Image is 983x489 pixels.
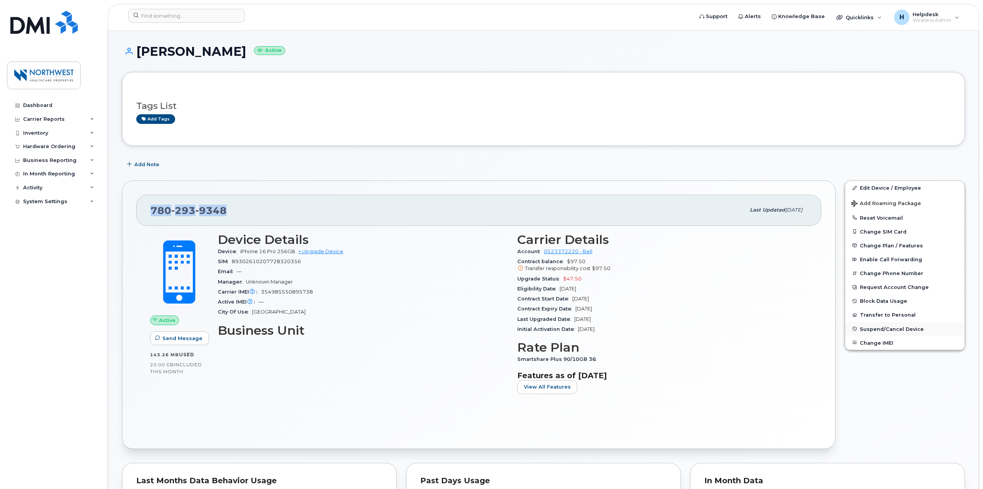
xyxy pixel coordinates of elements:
span: Active [159,317,176,324]
span: [DATE] [578,326,595,332]
span: Upgrade Status [517,276,563,282]
span: $47.50 [563,276,582,282]
span: $97.50 [592,265,610,271]
span: 780 [150,205,227,216]
span: Device [218,249,240,254]
span: View All Features [524,383,571,391]
span: Eligibility Date [517,286,560,292]
span: 354985550895738 [261,289,313,295]
h3: Carrier Details [517,233,807,247]
span: Enable Call Forwarding [860,257,922,262]
button: Send Message [150,331,209,345]
span: Transfer responsibility cost [525,265,590,271]
span: Carrier IMEI [218,289,261,295]
span: Send Message [162,335,202,342]
span: Smartshare Plus 90/10GB 36 [517,356,600,362]
button: Change SIM Card [845,225,965,239]
span: Contract Start Date [517,296,572,302]
span: — [259,299,264,305]
span: Last updated [750,207,785,213]
small: Active [254,46,285,55]
a: Add tags [136,114,175,124]
button: Transfer to Personal [845,308,965,322]
span: [DATE] [785,207,802,213]
span: 293 [171,205,196,216]
span: 9348 [196,205,227,216]
span: [DATE] [572,296,589,302]
span: City Of Use [218,309,252,315]
h3: Device Details [218,233,508,247]
span: Email [218,269,237,274]
div: Last Months Data Behavior Usage [136,477,383,485]
span: [DATE] [574,316,591,322]
button: Add Note [122,157,166,171]
h3: Tags List [136,101,951,111]
a: + Upgrade Device [298,249,343,254]
button: Request Account Change [845,280,965,294]
span: Manager [218,279,246,285]
span: SIM [218,259,232,264]
span: Active IMEI [218,299,259,305]
h3: Rate Plan [517,340,807,354]
button: Block Data Usage [845,294,965,308]
span: [DATE] [575,306,592,312]
span: Add Roaming Package [851,200,921,208]
button: Add Roaming Package [845,195,965,211]
button: View All Features [517,380,577,394]
div: In Month Data [704,477,951,485]
h1: [PERSON_NAME] [122,45,965,58]
h3: Features as of [DATE] [517,371,807,380]
span: 89302610207728320356 [232,259,301,264]
span: Contract Expiry Date [517,306,575,312]
a: 0523372220 - Bell [544,249,592,254]
span: Contract balance [517,259,567,264]
span: Add Note [134,161,159,168]
span: iPhone 16 Pro 256GB [240,249,295,254]
span: [DATE] [560,286,576,292]
button: Change Phone Number [845,266,965,280]
span: — [237,269,242,274]
div: Past Days Usage [420,477,667,485]
button: Enable Call Forwarding [845,252,965,266]
h3: Business Unit [218,324,508,337]
span: included this month [150,362,202,374]
span: used [179,352,194,357]
button: Change IMEI [845,336,965,350]
button: Reset Voicemail [845,211,965,225]
span: Initial Activation Date [517,326,578,332]
a: Edit Device / Employee [845,181,965,195]
span: Change Plan / Features [860,242,923,248]
span: Account [517,249,544,254]
span: 20.00 GB [150,362,174,367]
span: 143.26 MB [150,352,179,357]
span: Suspend/Cancel Device [860,326,924,332]
span: [GEOGRAPHIC_DATA] [252,309,306,315]
button: Suspend/Cancel Device [845,322,965,336]
span: $97.50 [517,259,807,272]
button: Change Plan / Features [845,239,965,252]
span: Unknown Manager [246,279,293,285]
span: Last Upgraded Date [517,316,574,322]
